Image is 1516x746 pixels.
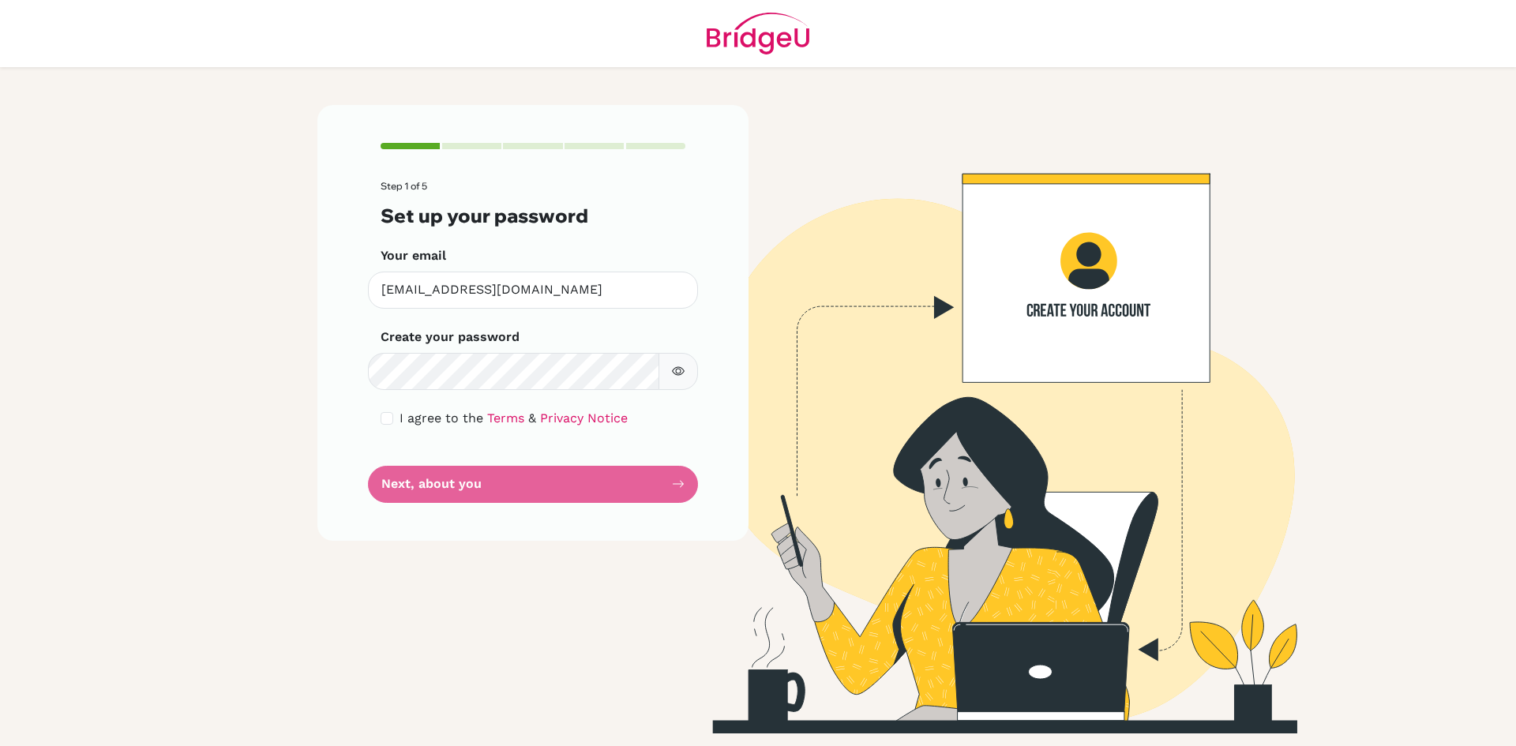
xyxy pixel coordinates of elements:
label: Your email [381,246,446,265]
h3: Set up your password [381,204,685,227]
a: Privacy Notice [540,410,628,425]
input: Insert your email* [368,272,698,309]
a: Terms [487,410,524,425]
label: Create your password [381,328,520,347]
img: Create your account [533,105,1433,733]
span: I agree to the [400,410,483,425]
span: Step 1 of 5 [381,180,427,192]
span: & [528,410,536,425]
